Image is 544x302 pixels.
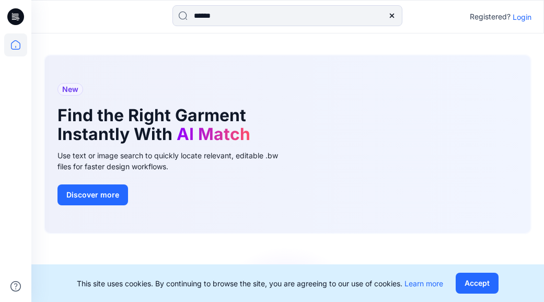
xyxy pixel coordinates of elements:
[513,11,531,22] p: Login
[57,184,128,205] button: Discover more
[456,273,499,294] button: Accept
[57,150,293,172] div: Use text or image search to quickly locate relevant, editable .bw files for faster design workflows.
[177,124,250,144] span: AI Match
[404,279,443,288] a: Learn more
[77,278,443,289] p: This site uses cookies. By continuing to browse the site, you are agreeing to our use of cookies.
[57,106,277,144] h1: Find the Right Garment Instantly With
[470,10,511,23] p: Registered?
[62,83,78,96] span: New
